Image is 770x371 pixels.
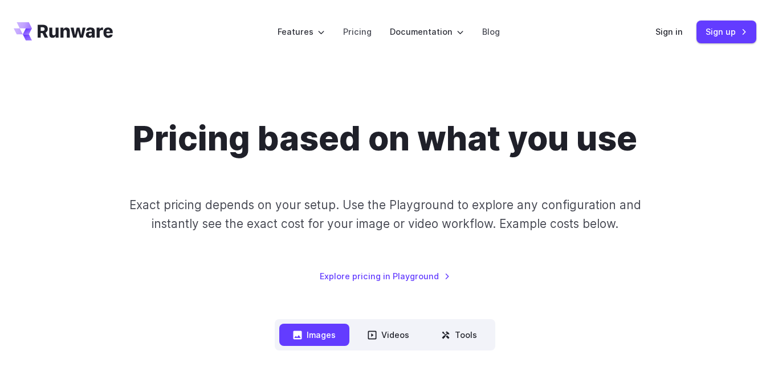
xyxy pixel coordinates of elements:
[427,324,491,346] button: Tools
[390,25,464,38] label: Documentation
[343,25,372,38] a: Pricing
[320,270,450,283] a: Explore pricing in Playground
[354,324,423,346] button: Videos
[133,119,637,159] h1: Pricing based on what you use
[482,25,500,38] a: Blog
[279,324,349,346] button: Images
[696,21,756,43] a: Sign up
[125,195,645,234] p: Exact pricing depends on your setup. Use the Playground to explore any configuration and instantl...
[655,25,683,38] a: Sign in
[14,22,113,40] a: Go to /
[278,25,325,38] label: Features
